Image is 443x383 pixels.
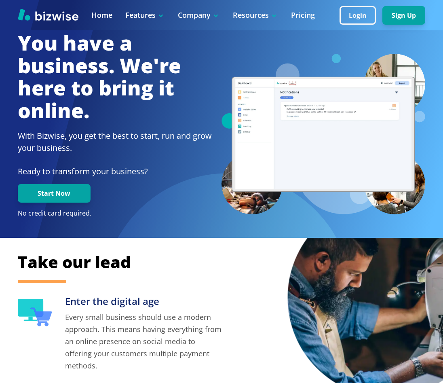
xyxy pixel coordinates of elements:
[340,6,376,25] button: Login
[291,10,315,20] a: Pricing
[382,6,425,25] button: Sign Up
[18,130,221,154] h2: With Bizwise, you get the best to start, run and grow your business.
[18,209,221,218] p: No credit card required.
[65,295,221,308] h3: Enter the digital age
[18,251,425,273] h2: Take our lead
[18,32,221,122] h1: You have a business. We're here to bring it online.
[233,10,278,20] p: Resources
[18,8,78,21] img: Bizwise Logo
[18,184,91,203] button: Start Now
[18,299,52,326] img: Enter the digital age Icon
[65,311,221,372] p: Every small business should use a modern approach. This means having everything from an online pr...
[18,190,91,197] a: Start Now
[382,12,425,19] a: Sign Up
[125,10,165,20] p: Features
[91,10,112,20] a: Home
[18,165,221,178] p: Ready to transform your business?
[340,12,382,19] a: Login
[178,10,220,20] p: Company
